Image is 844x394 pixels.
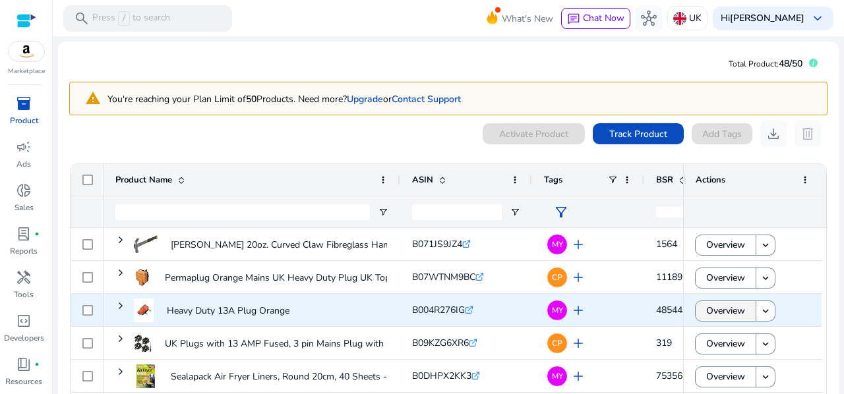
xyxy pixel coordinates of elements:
span: lab_profile [16,226,32,242]
span: campaign [16,139,32,155]
span: B004R276IG [412,304,465,316]
span: or [347,93,392,105]
span: 11189 [656,271,682,283]
p: Press to search [92,11,170,26]
span: add [570,302,586,318]
p: Sales [15,202,34,213]
button: Overview [695,235,756,256]
a: Upgrade [347,93,383,105]
span: add [570,237,586,252]
span: 48/50 [779,57,802,70]
span: handyman [16,269,32,285]
input: ASIN Filter Input [412,204,502,220]
mat-icon: keyboard_arrow_down [760,305,771,317]
span: add [570,335,586,351]
span: Product Name [115,174,172,186]
img: 51CYnJzh77L._SX38_SY50_CR,0,0,38,50_.jpg [134,331,152,355]
b: 50 [246,93,256,105]
input: Product Name Filter Input [115,204,370,220]
p: Permaplug Orange Mains UK Heavy Duty Plug UK Top 13A 13 Amp Fused... [165,264,479,291]
button: Track Product [593,123,684,144]
button: Overview [695,366,756,387]
span: 48544 [656,304,682,316]
button: download [760,121,787,147]
p: Reports [10,245,38,257]
span: 1564 [656,238,677,250]
p: Tools [14,289,34,300]
span: MY [552,306,563,314]
mat-icon: keyboard_arrow_down [760,239,771,251]
span: CP [552,339,562,347]
span: B0DHPX2KK3 [412,370,471,382]
span: MY [552,240,563,248]
span: 319 [656,337,672,349]
span: search [74,11,90,26]
mat-icon: keyboard_arrow_down [760,272,771,284]
img: 31-h7a2fT7L._AC_US100_.jpg [134,233,158,256]
a: Contact Support [392,93,461,105]
img: 51GmLQUXT+L._AC_US100_.jpg [134,364,158,388]
button: Overview [695,300,756,322]
span: B09KZG6XR6 [412,337,469,349]
button: Open Filter Menu [510,207,520,217]
p: UK [689,7,702,30]
span: What's New [502,7,553,30]
p: Sealapack Air Fryer Liners, Round 20cm, 40 Sheets - Non Stick,... [171,363,437,390]
span: Overview [706,297,745,324]
span: hub [641,11,657,26]
p: Resources [5,376,42,387]
span: BSR [656,174,673,186]
span: filter_alt [553,204,569,220]
mat-icon: keyboard_arrow_down [760,371,771,383]
p: UK Plugs with 13 AMP Fused, 3 pin Mains Plug with Cord Grip Rewireable... [165,330,480,357]
b: [PERSON_NAME] [730,12,804,24]
span: 753568 [656,370,688,382]
span: code_blocks [16,313,32,329]
span: B071JS9JZ4 [412,238,462,250]
span: CP [552,273,562,281]
span: Overview [706,231,745,258]
img: 41iwb6Dv8LL._SX38_SY50_CR,0,0,38,50_.jpg [134,266,152,289]
span: Overview [706,363,745,390]
span: Actions [696,174,725,186]
span: B07WTNM9BC [412,271,475,283]
p: Developers [4,332,44,344]
span: inventory_2 [16,96,32,111]
span: MY [552,372,563,380]
span: add [570,368,586,384]
button: chatChat Now [561,8,630,29]
span: / [118,11,130,26]
p: Marketplace [8,67,45,76]
img: uk.svg [673,12,686,25]
mat-icon: keyboard_arrow_down [760,338,771,350]
button: Open Filter Menu [378,207,388,217]
span: Tags [544,174,562,186]
span: Track Product [609,127,667,141]
img: amazon.svg [9,42,44,61]
span: download [766,126,781,142]
span: ASIN [412,174,433,186]
button: Overview [695,333,756,354]
span: Overview [706,264,745,291]
button: hub [636,5,662,32]
span: chat [567,13,580,26]
span: Chat Now [583,12,624,24]
span: Overview [706,330,745,357]
span: fiber_manual_record [34,231,40,237]
p: [PERSON_NAME] 20oz. Curved Claw Fibreglass Hammer, High-Carbon Steel,... [171,231,497,258]
button: Overview [695,267,756,289]
span: keyboard_arrow_down [810,11,826,26]
span: donut_small [16,183,32,198]
span: Total Product: [729,59,779,69]
p: Ads [16,158,31,170]
img: 31KXsV30LmL._SX38_SY50_CR,0,0,38,50_.jpg [134,298,154,322]
span: add [570,269,586,285]
span: book_4 [16,356,32,372]
mat-icon: warning [75,88,107,110]
p: Hi [721,14,804,23]
p: Product [10,115,38,127]
span: fiber_manual_record [34,362,40,367]
p: Heavy Duty 13A Plug Orange [167,297,293,324]
p: You're reaching your Plan Limit of Products. Need more? [107,92,461,106]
